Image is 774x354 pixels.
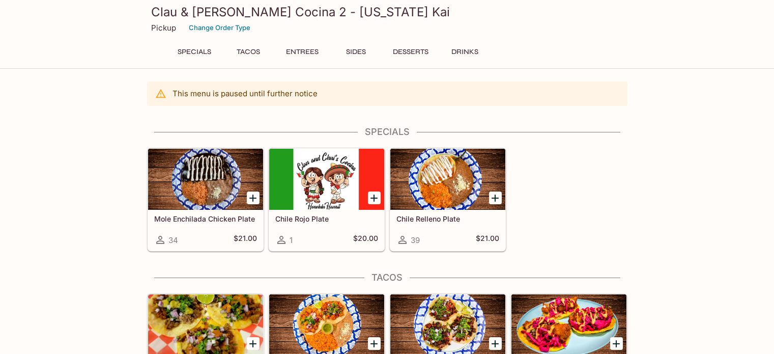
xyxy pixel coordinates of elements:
h5: Chile Rojo Plate [275,214,378,223]
button: Drinks [442,45,488,59]
button: Sides [333,45,379,59]
div: Chile Relleno Plate [390,149,505,210]
p: Pickup [151,23,176,33]
span: 1 [290,235,293,245]
button: Add Chile Relleno Plate [489,192,502,204]
h3: Clau & [PERSON_NAME] Cocina 2 - [US_STATE] Kai [151,4,623,20]
h4: Tacos [147,272,627,283]
button: Add Taco Plate [368,337,381,350]
h5: $21.00 [476,234,499,246]
button: Add Mole Enchilada Chicken Plate [247,192,260,204]
h5: $21.00 [234,234,257,246]
button: Change Order Type [184,20,255,36]
span: 34 [168,235,178,245]
span: 39 [411,235,420,245]
h5: Chile Relleno Plate [396,214,499,223]
button: Tacos [225,45,271,59]
p: This menu is paused until further notice [173,89,318,98]
div: Chile Rojo Plate [269,149,384,210]
h4: Specials [147,126,627,138]
button: Add Chile Rojo Plate [368,192,381,204]
button: Add Fish Tacos Ensenada Style - Mahi [610,337,623,350]
a: Chile Rojo Plate1$20.00 [269,148,385,251]
a: Chile Relleno Plate39$21.00 [390,148,506,251]
button: Entrees [279,45,325,59]
h5: Mole Enchilada Chicken Plate [154,214,257,223]
button: Add Tacos Campechanos [489,337,502,350]
h5: $20.00 [353,234,378,246]
div: Mole Enchilada Chicken Plate [148,149,263,210]
button: Add Street Tacos (1) [247,337,260,350]
button: Specials [171,45,217,59]
button: Desserts [387,45,434,59]
a: Mole Enchilada Chicken Plate34$21.00 [148,148,264,251]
